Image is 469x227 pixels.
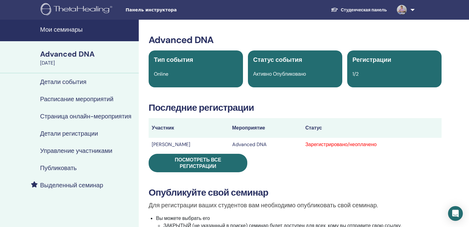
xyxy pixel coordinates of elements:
p: Для регистрации ваших студентов вам необходимо опубликовать свой семинар. [149,201,442,210]
span: Статус события [253,56,302,64]
td: [PERSON_NAME] [149,138,229,151]
h4: Мои семинары [40,26,135,33]
span: Посмотреть все регистрации [175,157,221,169]
h4: Управление участниками [40,147,112,154]
span: Тип события [154,56,193,64]
h3: Advanced DNA [149,34,442,46]
span: 1/2 [352,71,359,77]
span: Online [154,71,168,77]
th: Статус [302,118,442,138]
a: Advanced DNA[DATE] [36,49,139,67]
img: logo.png [41,3,114,17]
h4: Страница онлайн-мероприятия [40,113,131,120]
h3: Опубликуйте свой семинар [149,187,442,198]
img: default.jpg [397,5,407,15]
div: Advanced DNA [40,49,135,59]
td: Advanced DNA [229,138,302,151]
span: Активно Опубликовано [253,71,306,77]
h3: Последние регистрации [149,102,442,113]
th: Участник [149,118,229,138]
img: graduation-cap-white.svg [331,7,338,12]
h4: Публиковать [40,164,77,172]
h4: Выделенный семинар [40,181,103,189]
th: Мероприятие [229,118,302,138]
a: Студенческая панель [326,4,392,16]
div: Зарегистрировано/неоплачено [305,141,438,148]
span: Панель инструктора [125,7,218,13]
div: Open Intercom Messenger [448,206,463,221]
h4: Расписание мероприятий [40,95,113,103]
div: [DATE] [40,59,135,67]
a: Посмотреть все регистрации [149,154,247,172]
h4: Детали события [40,78,86,86]
span: Регистрации [352,56,391,64]
h4: Детали регистрации [40,130,98,137]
